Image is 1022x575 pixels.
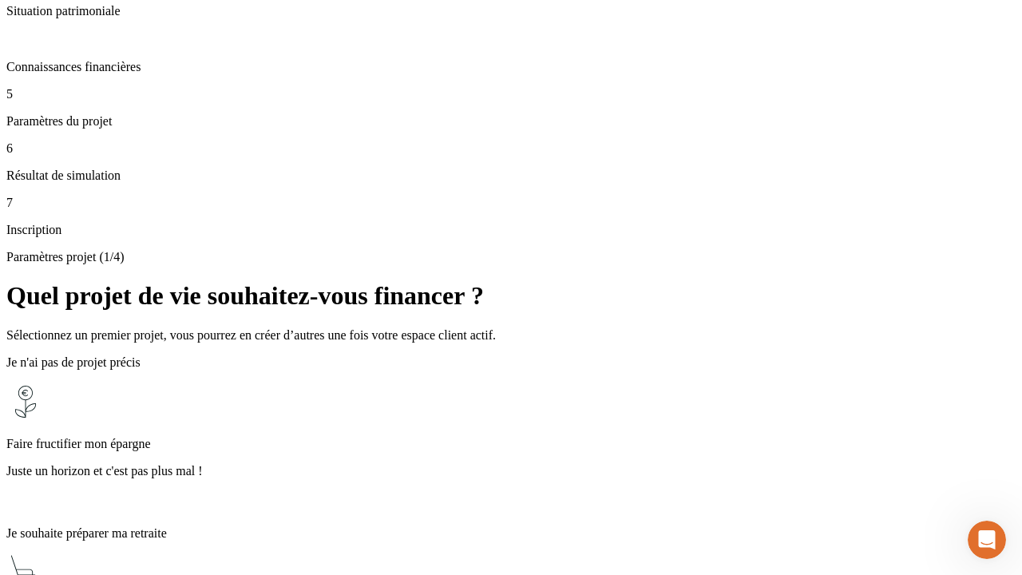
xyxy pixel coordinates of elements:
[6,169,1016,183] p: Résultat de simulation
[6,4,1016,18] p: Situation patrimoniale
[6,464,1016,478] p: Juste un horizon et c'est pas plus mal !
[6,114,1016,129] p: Paramètres du projet
[6,437,1016,451] p: Faire fructifier mon épargne
[968,521,1006,559] iframe: Intercom live chat
[6,141,1016,156] p: 6
[6,223,1016,237] p: Inscription
[6,328,496,342] span: Sélectionnez un premier projet, vous pourrez en créer d’autres une fois votre espace client actif.
[6,355,1016,370] p: Je n'ai pas de projet précis
[6,87,1016,101] p: 5
[6,196,1016,210] p: 7
[6,250,1016,264] p: Paramètres projet (1/4)
[6,281,1016,311] h1: Quel projet de vie souhaitez-vous financer ?
[6,526,1016,541] p: Je souhaite préparer ma retraite
[6,60,1016,74] p: Connaissances financières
